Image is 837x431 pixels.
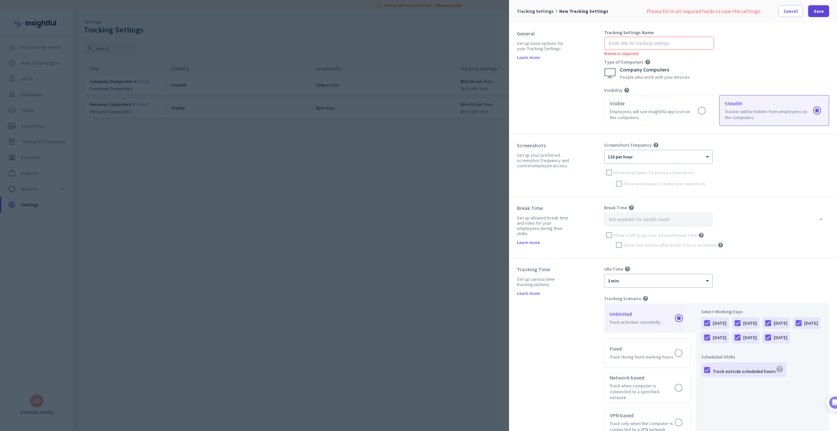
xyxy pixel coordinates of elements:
i: help [776,365,784,373]
button: Tasks [98,205,131,231]
div: People who work with your devices [620,75,690,79]
button: Cancel [778,5,803,17]
div: Scheduled Shifts [701,354,824,360]
a: Learn more [517,240,540,245]
input: Not available for stealth mode [604,213,713,226]
app-radio-card: Fixed [604,338,691,368]
div: Tracking Settings Name [604,30,714,35]
div: It's time to add your employees! This is crucial since Insightful will start collecting their act... [25,125,114,153]
a: Show me how [25,158,71,171]
img: monitor [604,68,616,78]
span: Idle Time [604,266,623,272]
span: Cancel [784,8,798,14]
div: Set up your preferred screenshot frequency and control employee access. [517,153,571,168]
i: help [718,242,724,248]
input: Enter title for tracking settings [604,37,714,50]
div: General [517,30,571,37]
span: Name is required [604,51,639,56]
p: About 10 minutes [84,86,125,93]
span: New Tracking Settings [559,8,608,14]
div: [DATE] [774,334,787,341]
h1: Tasks [56,3,77,14]
a: Learn more [517,55,540,60]
app-radio-card: Stealth [719,95,829,126]
div: [DATE] [804,320,818,326]
span: Screenshots Frequency [604,142,652,148]
div: 1Add employees [12,112,119,122]
div: Close [115,3,127,14]
i: arrow_drop_down [817,215,825,223]
a: Learn more [517,291,540,296]
p: 4 steps [7,86,23,93]
i: help [698,232,704,238]
div: [DATE] [713,334,726,341]
i: keyboard_arrow_right [554,9,559,14]
div: Track outside scheduled hours [713,365,784,375]
span: Tasks [108,221,122,226]
div: Break Time [517,205,571,211]
app-radio-card: Network based [604,373,691,402]
i: help [645,59,651,65]
button: Help [66,205,98,231]
div: Set up base options for your Tracking Settings [517,41,571,51]
i: help [628,205,634,211]
span: Break Time [604,205,627,211]
div: Set up allowed break time and rules for your employees during their shifts. [517,215,571,236]
div: [PERSON_NAME] from Insightful [36,71,108,77]
div: [DATE] [713,320,726,326]
button: Mark as completed [25,184,76,191]
i: help [624,87,630,93]
button: Messages [33,205,66,231]
div: Please fill in all required fields to save the settings. [647,8,761,14]
app-radio-card: Unlimited [604,303,691,333]
i: help [643,296,648,301]
span: Home [10,221,23,226]
div: [DATE] [774,320,787,326]
div: 🎊 Welcome to Insightful! 🎊 [9,25,122,49]
span: Help [77,221,87,226]
i: help [624,266,630,272]
div: Set up various time tracking options. [517,277,571,287]
img: Profile image for Tamara [23,69,34,79]
span: Tracking Settings [517,8,554,14]
i: help [653,142,659,148]
div: Show me how [25,153,114,171]
div: You're just a few steps away from completing the essential app setup [9,49,122,65]
div: Add employees [25,114,111,121]
div: [DATE] [743,334,757,341]
div: Screenshots [517,142,571,149]
div: [DATE] [743,320,757,326]
span: Messages [38,221,61,226]
span: Tracking Scenario [604,296,641,301]
span: Visibility [604,87,623,93]
div: Company Computers [620,67,690,72]
div: Tracking Time [517,266,571,273]
span: Save [814,8,824,14]
span: Type of Computers [604,59,643,65]
button: Save [808,5,829,17]
div: Select Working Days [701,309,824,315]
app-radio-card: Visible [604,95,714,126]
